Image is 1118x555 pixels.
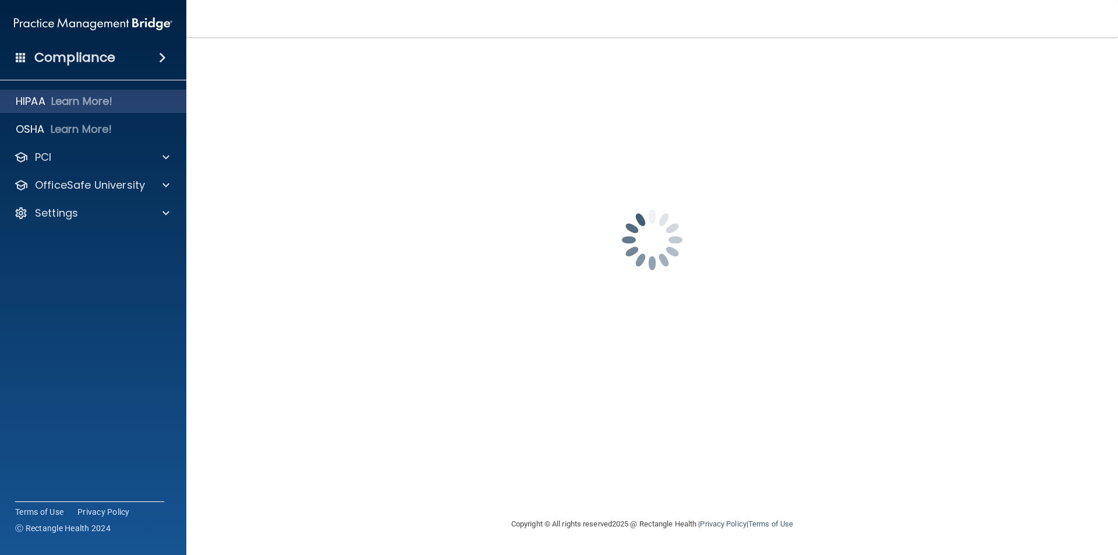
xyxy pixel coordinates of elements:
[35,178,145,192] p: OfficeSafe University
[917,472,1104,519] iframe: Drift Widget Chat Controller
[16,94,45,108] p: HIPAA
[34,50,115,66] h4: Compliance
[14,12,172,36] img: PMB logo
[15,522,111,534] span: Ⓒ Rectangle Health 2024
[16,122,45,136] p: OSHA
[594,182,710,298] img: spinner.e123f6fc.gif
[748,519,793,528] a: Terms of Use
[15,506,63,518] a: Terms of Use
[440,505,865,543] div: Copyright © All rights reserved 2025 @ Rectangle Health | |
[700,519,746,528] a: Privacy Policy
[14,150,169,164] a: PCI
[14,206,169,220] a: Settings
[51,122,112,136] p: Learn More!
[14,178,169,192] a: OfficeSafe University
[35,206,78,220] p: Settings
[51,94,113,108] p: Learn More!
[77,506,130,518] a: Privacy Policy
[35,150,51,164] p: PCI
